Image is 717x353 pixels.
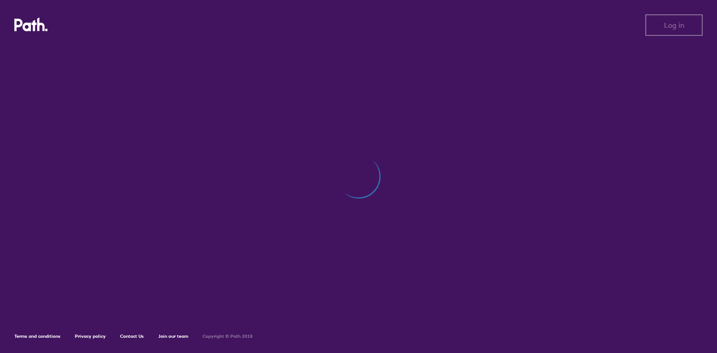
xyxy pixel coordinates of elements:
[14,333,60,339] a: Terms and conditions
[664,21,684,29] span: Log in
[645,14,703,36] button: Log in
[75,333,106,339] a: Privacy policy
[158,333,188,339] a: Join our team
[203,334,253,339] h6: Copyright © Path 2018
[120,333,144,339] a: Contact Us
